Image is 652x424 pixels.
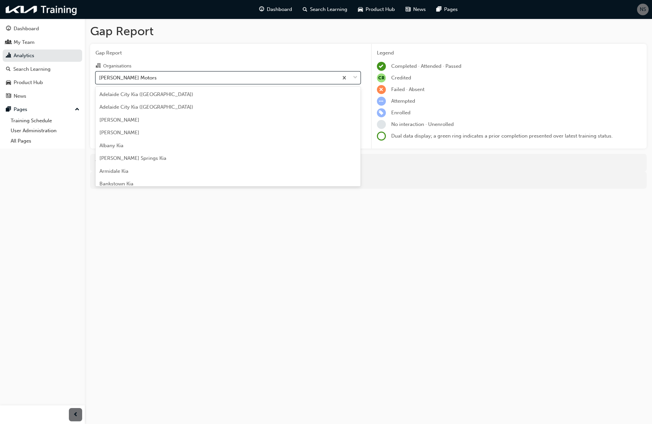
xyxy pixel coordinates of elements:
[377,73,386,82] span: null-icon
[259,5,264,14] span: guage-icon
[254,3,297,16] a: guage-iconDashboard
[14,79,43,86] div: Product Hub
[73,411,78,419] span: prev-icon
[99,117,139,123] span: [PERSON_NAME]
[3,90,82,102] a: News
[13,65,51,73] div: Search Learning
[99,91,193,97] span: Adelaide City Kia ([GEOGRAPHIC_DATA])
[353,73,358,82] span: down-icon
[391,75,411,81] span: Credited
[391,63,461,69] span: Completed · Attended · Passed
[3,63,82,75] a: Search Learning
[436,5,441,14] span: pages-icon
[3,50,82,62] a: Analytics
[14,92,26,100] div: News
[444,6,458,13] span: Pages
[391,121,454,127] span: No interaction · Unenrolled
[6,80,11,86] span: car-icon
[377,108,386,117] span: learningRecordVerb_ENROLL-icon
[431,3,463,16] a: pages-iconPages
[406,5,410,14] span: news-icon
[3,23,82,35] a: Dashboard
[400,3,431,16] a: news-iconNews
[3,76,82,89] a: Product Hub
[99,104,193,110] span: Adelaide City Kia ([GEOGRAPHIC_DATA])
[391,98,415,104] span: Attempted
[377,49,642,57] div: Legend
[8,126,82,136] a: User Administration
[377,62,386,71] span: learningRecordVerb_COMPLETE-icon
[95,49,361,57] span: Gap Report
[377,97,386,106] span: learningRecordVerb_ATTEMPT-icon
[358,5,363,14] span: car-icon
[3,103,82,116] button: Pages
[6,66,11,72] span: search-icon
[90,24,647,39] h1: Gap Report
[310,6,347,13] span: Search Learning
[8,136,82,146] a: All Pages
[267,6,292,13] span: Dashboard
[413,6,426,13] span: News
[391,133,613,139] span: Dual data display; a green ring indicates a prior completion presented over latest training status.
[303,5,307,14] span: search-icon
[6,40,11,46] span: people-icon
[8,116,82,126] a: Training Schedule
[14,106,27,113] div: Pages
[14,25,39,33] div: Dashboard
[95,176,642,184] div: For more in-depth analysis and data download, go to
[297,3,353,16] a: search-iconSearch Learning
[14,39,35,46] div: My Team
[377,120,386,129] span: learningRecordVerb_NONE-icon
[99,74,157,81] div: [PERSON_NAME] Motors
[6,53,11,59] span: chart-icon
[6,26,11,32] span: guage-icon
[3,3,80,16] img: kia-training
[90,154,647,171] div: There are no learners to run this report against.
[6,93,11,99] span: news-icon
[366,6,395,13] span: Product Hub
[353,3,400,16] a: car-iconProduct Hub
[637,4,649,15] button: NS
[103,63,131,69] div: Organisations
[75,105,80,114] span: up-icon
[377,85,386,94] span: learningRecordVerb_FAIL-icon
[640,6,646,13] span: NS
[3,21,82,103] button: DashboardMy TeamAnalyticsSearch LearningProduct HubNews
[391,86,424,92] span: Failed · Absent
[99,168,128,174] span: Armidale Kia
[99,181,133,187] span: Bankstown Kia
[95,63,100,69] span: organisation-icon
[99,155,166,161] span: [PERSON_NAME] Springs Kia
[99,143,123,149] span: Albany Kia
[391,110,410,116] span: Enrolled
[99,130,139,136] span: [PERSON_NAME]
[3,36,82,49] a: My Team
[6,107,11,113] span: pages-icon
